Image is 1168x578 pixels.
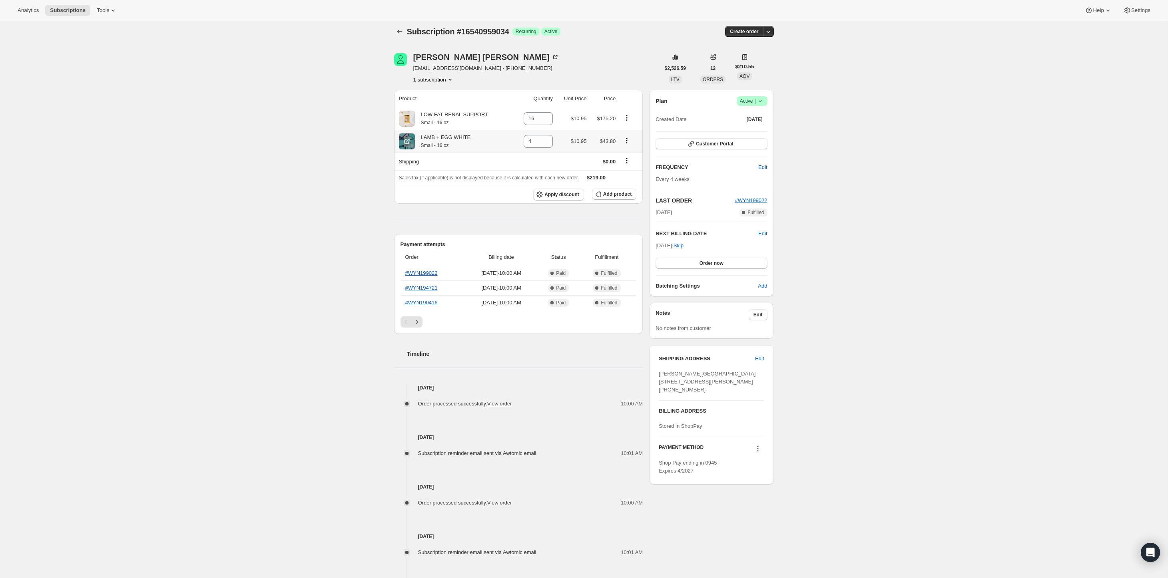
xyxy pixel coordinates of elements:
[418,500,512,506] span: Order processed successfully.
[742,114,767,125] button: [DATE]
[749,309,767,320] button: Edit
[1093,7,1104,14] span: Help
[544,191,579,198] span: Apply discount
[621,400,643,408] span: 10:00 AM
[1131,7,1150,14] span: Settings
[620,113,633,122] button: Product actions
[656,115,686,123] span: Created Date
[421,120,449,125] small: Small - 16 oz
[415,111,488,127] div: LOW FAT RENAL SUPPORT
[656,138,767,149] button: Customer Portal
[571,138,587,144] span: $10.95
[587,175,606,181] span: $219.00
[753,161,772,174] button: Edit
[413,64,559,72] span: [EMAIL_ADDRESS][DOMAIN_NAME] · [PHONE_NUMBER]
[656,258,767,269] button: Order now
[755,98,756,104] span: |
[415,133,471,149] div: LAMB + EGG WHITE
[659,423,702,429] span: Stored in ShopPay
[394,384,643,392] h4: [DATE]
[710,65,716,72] span: 12
[700,260,724,266] span: Order now
[413,53,559,61] div: [PERSON_NAME] [PERSON_NAME]
[540,253,577,261] span: Status
[656,230,758,238] h2: NEXT BILLING DATE
[621,449,643,457] span: 10:01 AM
[621,499,643,507] span: 10:00 AM
[394,53,407,66] span: Loretta Natalizio
[620,136,633,145] button: Product actions
[401,240,637,248] h2: Payment attempts
[411,316,423,328] button: Next
[659,460,717,474] span: Shop Pay ending in 0945 Expires 4/2027
[660,63,691,74] button: $2,526.59
[706,63,720,74] button: 12
[753,312,763,318] span: Edit
[600,138,616,144] span: $43.80
[755,355,764,363] span: Edit
[50,7,86,14] span: Subscriptions
[656,197,735,205] h2: LAST ORDER
[401,248,465,266] th: Order
[513,90,555,107] th: Quantity
[730,28,758,35] span: Create order
[665,65,686,72] span: $2,526.59
[582,253,632,261] span: Fulfillment
[589,90,618,107] th: Price
[659,407,764,415] h3: BILLING ADDRESS
[1141,543,1160,562] div: Open Intercom Messenger
[405,285,438,291] a: #WYN194721
[13,5,44,16] button: Analytics
[544,28,558,35] span: Active
[656,325,711,331] span: No notes from customer
[758,230,767,238] button: Edit
[674,242,684,250] span: Skip
[405,300,438,306] a: #WYN190416
[1118,5,1155,16] button: Settings
[659,371,755,393] span: [PERSON_NAME][GEOGRAPHIC_DATA][STREET_ADDRESS][PERSON_NAME] [PHONE_NUMBER]
[571,115,587,121] span: $10.95
[696,141,733,147] span: Customer Portal
[394,433,643,441] h4: [DATE]
[735,197,767,203] a: #WYN199022
[487,401,512,407] a: View order
[97,7,109,14] span: Tools
[399,111,415,127] img: product img
[597,115,616,121] span: $175.20
[603,159,616,165] span: $0.00
[45,5,90,16] button: Subscriptions
[656,242,684,248] span: [DATE] ·
[394,532,643,540] h4: [DATE]
[421,143,449,148] small: Small - 16 oz
[1080,5,1116,16] button: Help
[418,450,538,456] span: Subscription reminder email sent via Awtomic email.
[592,189,636,200] button: Add product
[753,280,772,292] button: Add
[418,549,538,555] span: Subscription reminder email sent via Awtomic email.
[556,300,566,306] span: Paid
[399,175,579,181] span: Sales tax (if applicable) is not displayed because it is calculated with each new order.
[601,270,617,276] span: Fulfilled
[671,77,680,82] span: LTV
[659,444,704,455] h3: PAYMENT METHOD
[418,401,512,407] span: Order processed successfully.
[407,350,643,358] h2: Timeline
[725,26,763,37] button: Create order
[516,28,536,35] span: Recurring
[487,500,512,506] a: View order
[603,191,632,197] span: Add product
[394,153,513,170] th: Shipping
[659,355,755,363] h3: SHIPPING ADDRESS
[703,77,723,82] span: ORDERS
[758,163,767,171] span: Edit
[601,285,617,291] span: Fulfilled
[740,97,764,105] span: Active
[735,63,754,71] span: $210.55
[533,189,584,201] button: Apply discount
[739,73,749,79] span: AOV
[656,176,690,182] span: Every 4 weeks
[407,27,509,36] span: Subscription #16540959034
[467,299,535,307] span: [DATE] · 10:00 AM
